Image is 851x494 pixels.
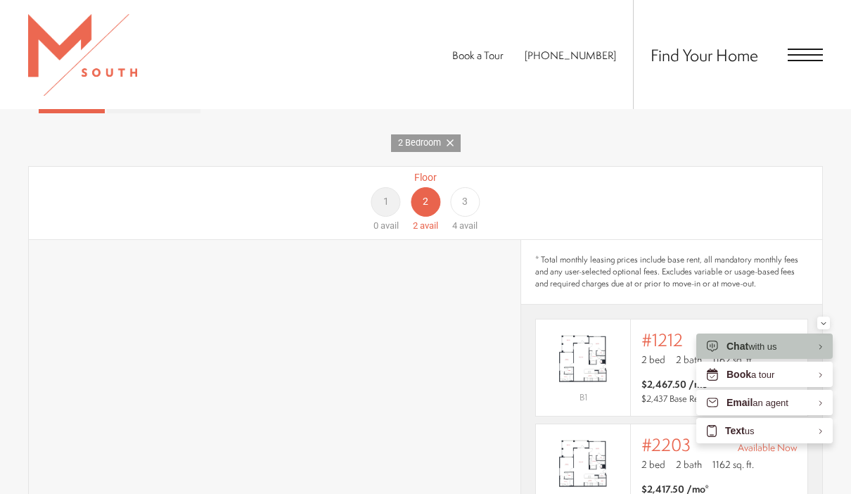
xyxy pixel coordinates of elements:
[525,48,616,63] a: Call Us at 813-570-8014
[445,170,485,233] a: Floor 3
[525,48,616,63] span: [PHONE_NUMBER]
[535,319,808,417] a: View #1212
[383,194,389,209] span: 1
[535,254,808,289] span: * Total monthly leasing prices include base rent, all mandatory monthly fees and any user-selecte...
[641,353,665,367] span: 2 bed
[366,170,405,233] a: Floor 1
[738,441,797,455] span: Available Now
[459,220,478,231] span: avail
[380,220,399,231] span: avail
[641,330,683,350] span: #1212
[28,14,137,96] img: MSouth
[391,134,461,152] a: 2 Bedroom
[651,44,758,66] a: Find Your Home
[788,49,823,61] button: Open Menu
[676,457,702,471] span: 2 bath
[712,457,754,471] span: 1162 sq. ft.
[641,393,707,405] span: $2,437 Base Rent
[373,220,378,231] span: 0
[398,137,447,150] span: 2 Bedroom
[580,391,587,403] span: B1
[641,377,711,391] span: $2,467.50 /mo*
[462,194,468,209] span: 3
[536,434,630,493] img: #2203 - 2 bedroom floor plan layout with 2 bathrooms and 1162 square feet
[536,329,630,388] img: #1212 - 2 bedroom floor plan layout with 2 bathrooms and 1162 square feet
[452,48,504,63] a: Book a Tour
[641,457,665,471] span: 2 bed
[641,435,691,455] span: #2203
[452,220,457,231] span: 4
[676,353,702,367] span: 2 bath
